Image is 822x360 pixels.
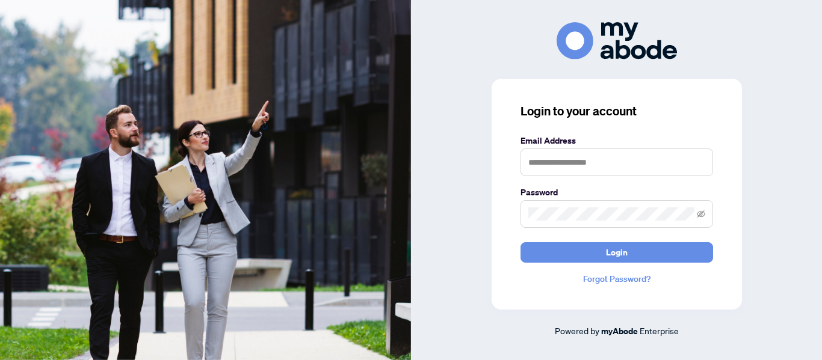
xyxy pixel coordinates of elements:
span: Enterprise [640,325,679,336]
label: Password [521,186,713,199]
span: Login [606,243,628,262]
span: eye-invisible [697,210,705,218]
span: Powered by [555,325,599,336]
a: myAbode [601,325,638,338]
label: Email Address [521,134,713,147]
img: ma-logo [557,22,677,59]
h3: Login to your account [521,103,713,120]
a: Forgot Password? [521,272,713,285]
button: Login [521,242,713,263]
